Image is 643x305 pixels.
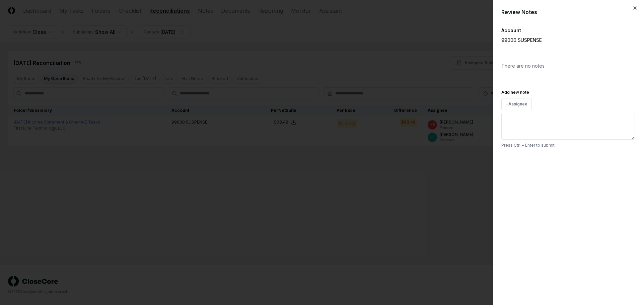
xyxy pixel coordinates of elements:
[501,27,635,34] div: Account
[501,36,612,44] p: 99000 SUSPENSE
[501,142,635,148] p: Press Ctrl + Enter to submit
[501,90,529,95] label: Add new note
[501,98,532,110] button: +Assignee
[501,57,635,75] div: There are no notes
[501,8,635,16] div: Review Notes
